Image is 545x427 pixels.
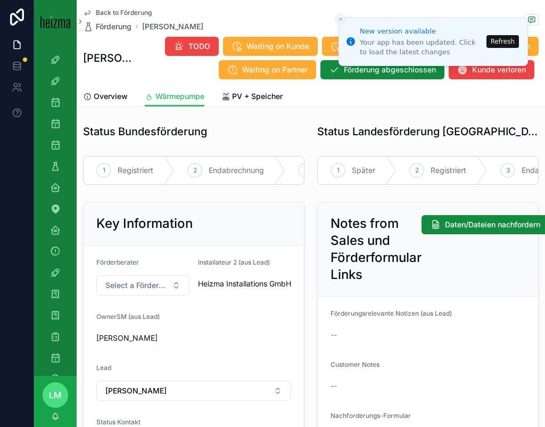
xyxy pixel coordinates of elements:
span: LM [49,389,62,401]
h2: Notes from Sales und Förderformular Links [331,215,422,283]
button: TODO [165,37,219,56]
span: Endabrechnung [209,165,264,176]
span: Heizma Installations GmbH [198,278,291,289]
span: Customer Notes [331,360,379,368]
img: App logo [40,14,70,28]
a: PV + Speicher [221,87,283,108]
span: -- [331,381,337,391]
span: Lead [96,364,111,372]
div: scrollable content [34,43,77,376]
button: Select Button [96,275,189,295]
span: [PERSON_NAME] [96,333,189,343]
span: Kunde verloren [472,64,526,75]
span: [PERSON_NAME] [105,385,167,396]
span: Daten/Dateien nachfordern [445,219,540,230]
span: Waiting on Kunde [246,41,309,52]
button: Kunde verloren [449,60,534,79]
div: Your app has been updated. Click to load the latest changes [360,38,483,57]
span: 1 [337,166,340,175]
button: Select Button [96,381,291,401]
span: OwnerSM (aus Lead) [96,313,160,321]
button: Refresh [486,35,519,48]
span: Förderungsrelevante Notizen (aus Lead) [331,309,452,317]
span: Förderung [96,21,131,32]
span: Installateur 2 (aus Lead) [198,258,270,266]
span: Später [352,165,375,176]
h1: [PERSON_NAME] [83,51,133,65]
button: Waiting on Partner [219,60,316,79]
h1: Status Bundesförderung [83,124,207,139]
span: Förderberater [96,258,139,266]
div: New version available [360,26,483,37]
span: Registriert [118,165,153,176]
span: -- [331,330,337,340]
span: Registriert [431,165,466,176]
span: 1 [103,166,105,175]
span: 2 [415,166,419,175]
span: TODO [188,41,210,52]
span: Waiting on Partner [242,64,308,75]
h2: Key Information [96,215,193,232]
button: Close toast [335,14,346,24]
span: Back to Förderung [96,9,152,17]
button: Waiting on Kunde [223,37,318,56]
a: Förderung [83,21,131,32]
span: PV + Speicher [232,91,283,102]
span: Nachforderungs-Formular [331,412,411,420]
a: Wärmepumpe [145,87,204,107]
span: 3 [506,166,510,175]
span: Overview [94,91,128,102]
h1: Status Landesförderung [GEOGRAPHIC_DATA] [317,124,539,139]
a: Back to Förderung [83,9,152,17]
span: Förderung abgeschlossen [344,64,436,75]
button: Waiting on Behörde [322,37,423,56]
button: Förderung abgeschlossen [320,60,444,79]
span: Wärmepumpe [155,91,204,102]
span: 2 [193,166,197,175]
span: 3 [304,166,308,175]
span: Select a Förderberater [105,280,168,291]
a: [PERSON_NAME] [142,21,203,32]
a: Overview [83,87,128,108]
span: Status Kontakt [96,418,141,426]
